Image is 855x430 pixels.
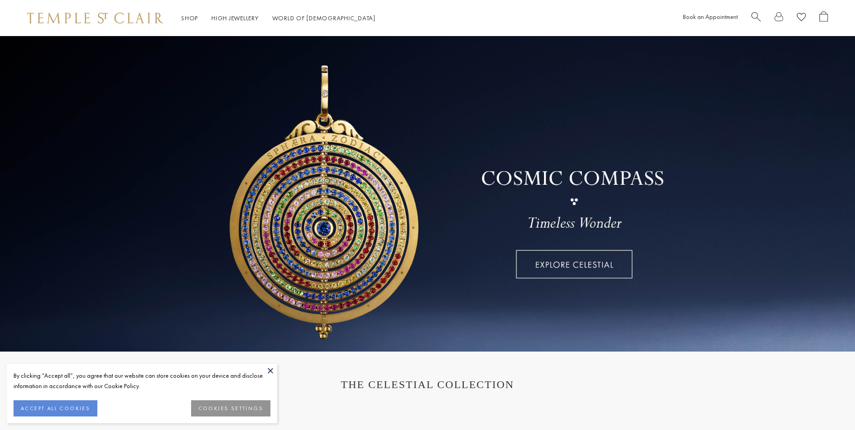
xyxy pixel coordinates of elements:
a: World of [DEMOGRAPHIC_DATA]World of [DEMOGRAPHIC_DATA] [272,14,375,22]
a: ShopShop [181,14,198,22]
button: COOKIES SETTINGS [191,400,270,416]
div: By clicking “Accept all”, you agree that our website can store cookies on your device and disclos... [14,371,270,391]
h1: THE CELESTIAL COLLECTION [36,379,819,391]
a: Open Shopping Bag [819,11,828,25]
nav: Main navigation [181,13,375,24]
a: View Wishlist [797,11,806,25]
a: High JewelleryHigh Jewellery [211,14,259,22]
iframe: Gorgias live chat messenger [810,388,846,421]
button: ACCEPT ALL COOKIES [14,400,97,416]
a: Search [751,11,761,25]
a: Book an Appointment [683,13,738,21]
img: Temple St. Clair [27,13,163,23]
